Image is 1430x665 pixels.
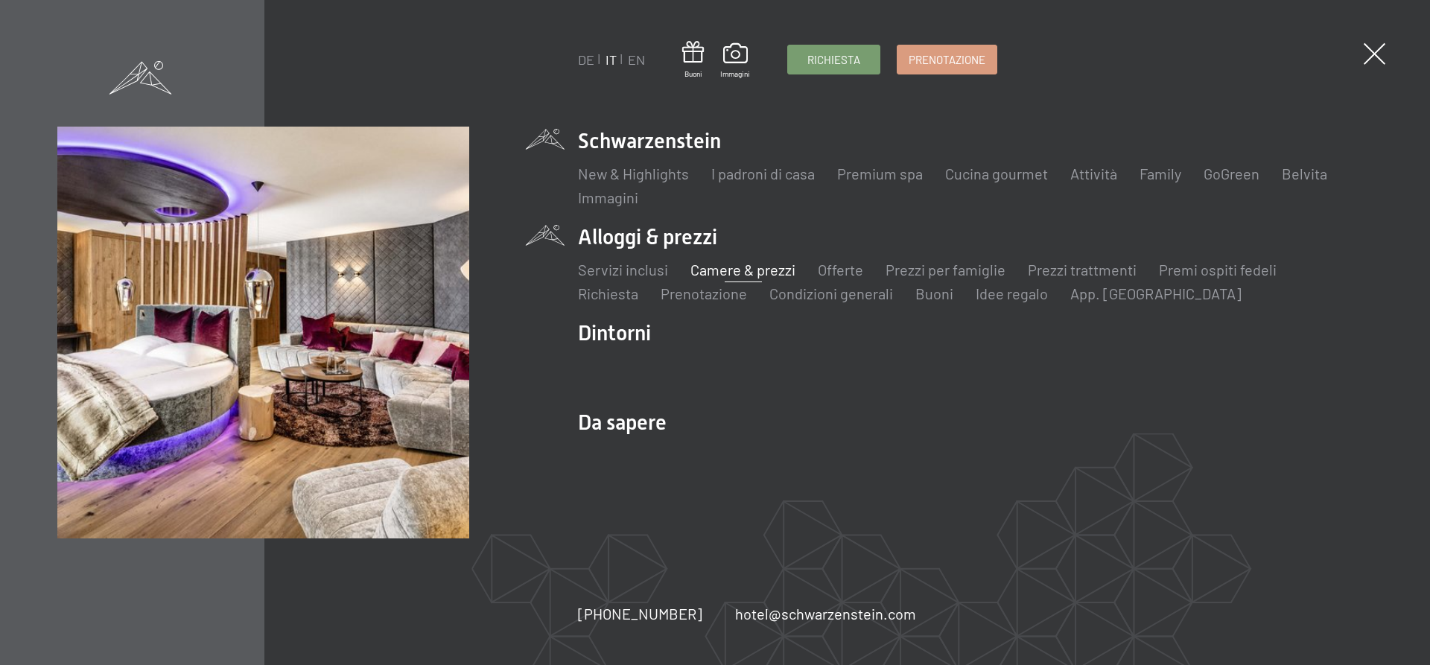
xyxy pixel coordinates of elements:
[682,41,704,79] a: Buoni
[807,52,860,68] span: Richiesta
[578,188,638,206] a: Immagini
[897,45,997,74] a: Prenotazione
[606,51,617,68] a: IT
[1159,261,1277,279] a: Premi ospiti fedeli
[915,284,953,302] a: Buoni
[909,52,985,68] span: Prenotazione
[578,51,594,68] a: DE
[720,43,750,79] a: Immagini
[661,284,747,302] a: Prenotazione
[1028,261,1137,279] a: Prezzi trattmenti
[578,261,668,279] a: Servizi inclusi
[1070,284,1242,302] a: App. [GEOGRAPHIC_DATA]
[769,284,893,302] a: Condizioni generali
[976,284,1048,302] a: Idee regalo
[682,69,704,79] span: Buoni
[690,261,795,279] a: Camere & prezzi
[578,605,702,623] span: [PHONE_NUMBER]
[886,261,1005,279] a: Prezzi per famiglie
[837,165,923,182] a: Premium spa
[788,45,880,74] a: Richiesta
[578,284,638,302] a: Richiesta
[1140,165,1181,182] a: Family
[1070,165,1117,182] a: Attività
[945,165,1048,182] a: Cucina gourmet
[1282,165,1327,182] a: Belvita
[720,69,750,79] span: Immagini
[711,165,815,182] a: I padroni di casa
[735,603,916,624] a: hotel@schwarzenstein.com
[1204,165,1259,182] a: GoGreen
[818,261,863,279] a: Offerte
[578,603,702,624] a: [PHONE_NUMBER]
[578,165,689,182] a: New & Highlights
[628,51,645,68] a: EN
